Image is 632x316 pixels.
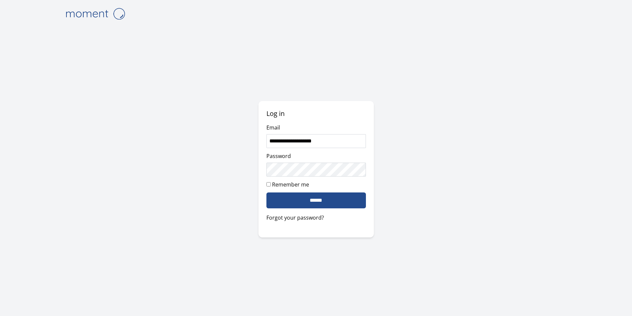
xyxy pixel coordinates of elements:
img: logo-4e3dc11c47720685a147b03b5a06dd966a58ff35d612b21f08c02c0306f2b779.png [62,5,128,22]
a: Forgot your password? [266,214,366,222]
h2: Log in [266,109,366,118]
label: Email [266,124,280,131]
label: Password [266,152,291,160]
label: Remember me [272,181,309,188]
